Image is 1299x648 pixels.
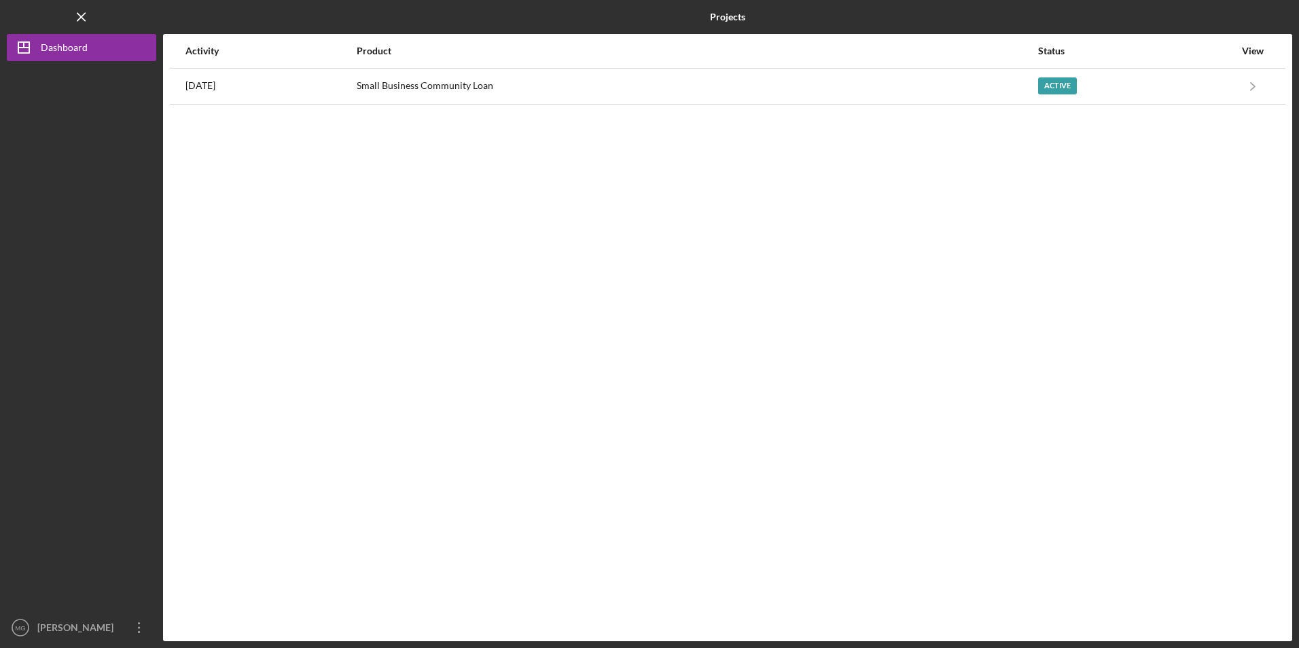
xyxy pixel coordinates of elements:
[15,624,25,632] text: MG
[1236,46,1270,56] div: View
[41,34,88,65] div: Dashboard
[357,46,1037,56] div: Product
[185,80,215,91] time: 2025-09-23 17:16
[1038,77,1077,94] div: Active
[34,614,122,645] div: [PERSON_NAME]
[710,12,745,22] b: Projects
[357,69,1037,103] div: Small Business Community Loan
[185,46,355,56] div: Activity
[7,34,156,61] button: Dashboard
[1038,46,1234,56] div: Status
[7,614,156,641] button: MG[PERSON_NAME]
